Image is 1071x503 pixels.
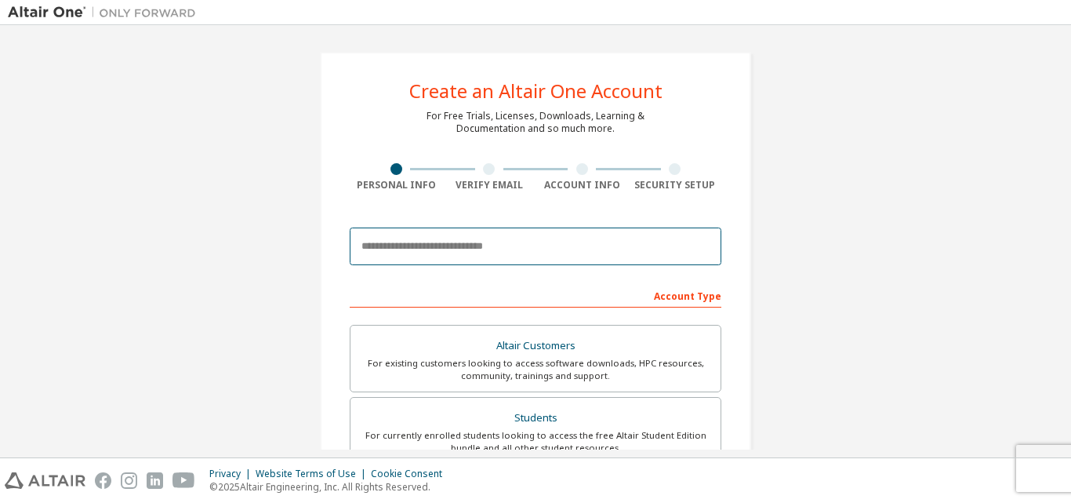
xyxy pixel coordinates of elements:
img: altair_logo.svg [5,472,85,489]
div: For currently enrolled students looking to access the free Altair Student Edition bundle and all ... [360,429,711,454]
div: Website Terms of Use [256,468,371,480]
div: Account Type [350,282,721,308]
div: Personal Info [350,179,443,191]
div: Security Setup [629,179,722,191]
img: facebook.svg [95,472,111,489]
div: Altair Customers [360,335,711,357]
div: Account Info [535,179,629,191]
img: youtube.svg [172,472,195,489]
img: instagram.svg [121,472,137,489]
div: For existing customers looking to access software downloads, HPC resources, community, trainings ... [360,357,711,382]
div: Privacy [209,468,256,480]
img: Altair One [8,5,204,20]
div: Create an Altair One Account [409,82,663,100]
div: Cookie Consent [371,468,452,480]
img: linkedin.svg [147,472,163,489]
div: Students [360,407,711,429]
div: Verify Email [443,179,536,191]
div: For Free Trials, Licenses, Downloads, Learning & Documentation and so much more. [427,110,644,135]
p: © 2025 Altair Engineering, Inc. All Rights Reserved. [209,480,452,494]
